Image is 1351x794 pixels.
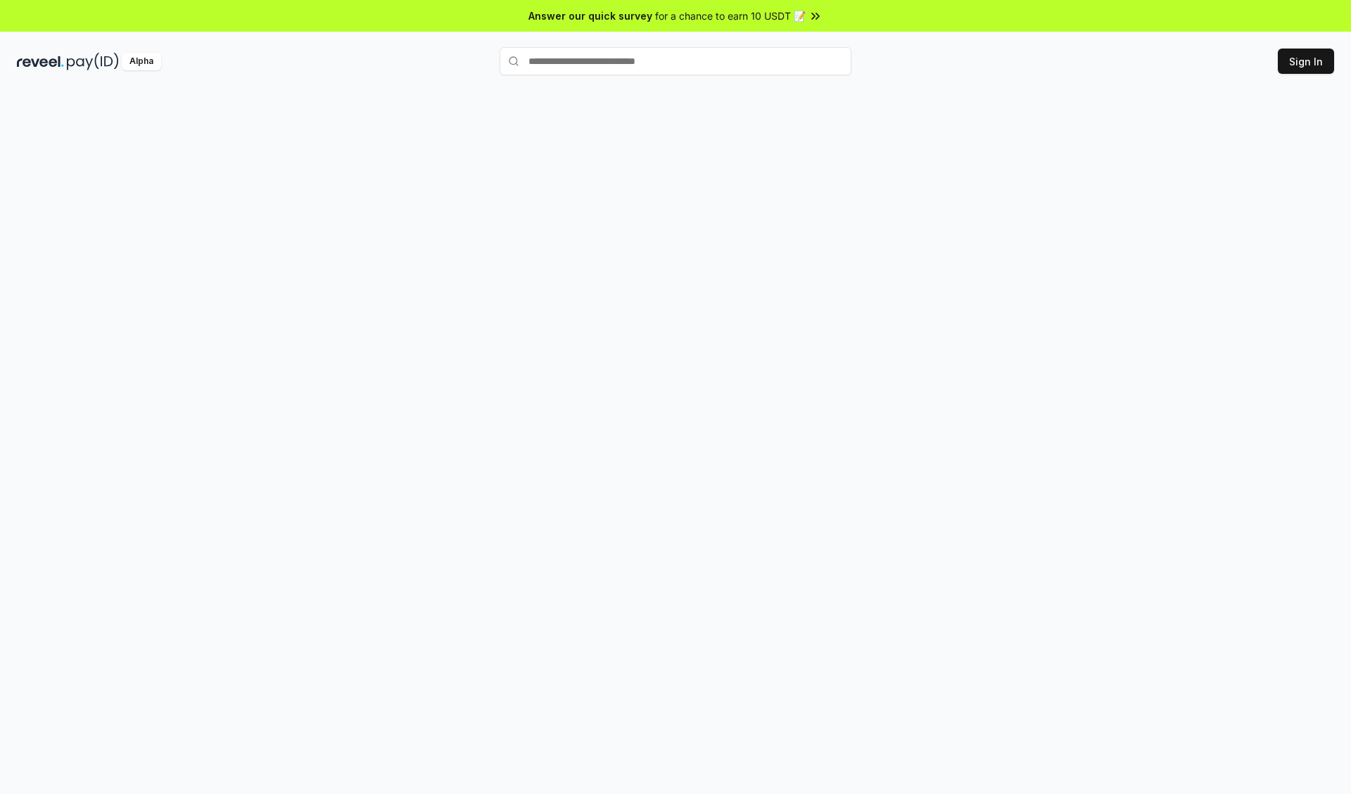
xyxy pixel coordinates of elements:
span: Answer our quick survey [528,8,652,23]
div: Alpha [122,53,161,70]
img: pay_id [67,53,119,70]
img: reveel_dark [17,53,64,70]
span: for a chance to earn 10 USDT 📝 [655,8,806,23]
button: Sign In [1278,49,1334,74]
